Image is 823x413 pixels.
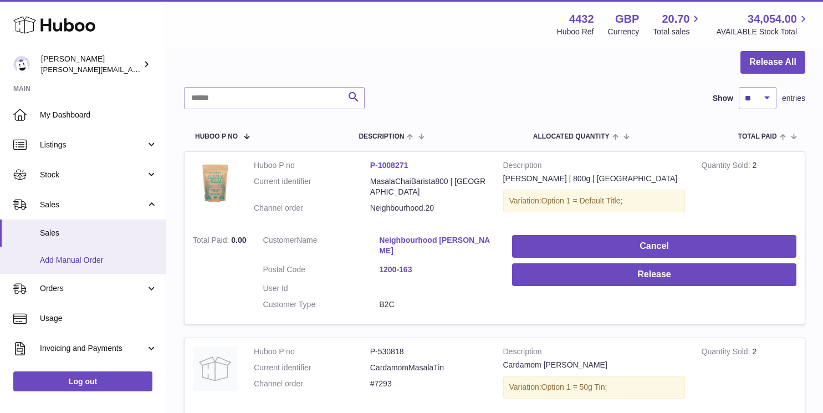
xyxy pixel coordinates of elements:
[263,264,380,278] dt: Postal Code
[533,133,610,140] span: ALLOCATED Quantity
[379,235,495,256] a: Neighbourhood [PERSON_NAME]
[254,160,370,171] dt: Huboo P no
[41,65,222,74] span: [PERSON_NAME][EMAIL_ADDRESS][DOMAIN_NAME]
[370,176,487,197] dd: MasalaChaiBarista800 | [GEOGRAPHIC_DATA]
[702,161,753,172] strong: Quantity Sold
[653,27,702,37] span: Total sales
[693,152,805,227] td: 2
[40,283,146,294] span: Orders
[263,299,380,310] dt: Customer Type
[569,12,594,27] strong: 4432
[40,313,157,324] span: Usage
[503,160,685,174] strong: Description
[40,110,157,120] span: My Dashboard
[263,283,380,294] dt: User Id
[193,236,231,247] strong: Total Paid
[512,263,796,286] button: Release
[716,27,810,37] span: AVAILABLE Stock Total
[738,133,777,140] span: Total paid
[231,236,246,244] span: 0.00
[702,347,753,359] strong: Quantity Sold
[608,27,640,37] div: Currency
[254,346,370,357] dt: Huboo P no
[782,93,805,104] span: entries
[254,203,370,213] dt: Channel order
[503,376,685,399] div: Variation:
[716,12,810,37] a: 34,054.00 AVAILABLE Stock Total
[503,174,685,184] div: [PERSON_NAME] | 800g | [GEOGRAPHIC_DATA]
[41,54,141,75] div: [PERSON_NAME]
[40,255,157,266] span: Add Manual Order
[370,363,487,373] dd: CardamomMasalaTin
[503,360,685,370] div: Cardamom [PERSON_NAME]
[193,160,237,205] img: Baristawhite.jpg
[254,176,370,197] dt: Current identifier
[195,133,238,140] span: Huboo P no
[615,12,639,27] strong: GBP
[40,228,157,238] span: Sales
[541,383,607,391] span: Option 1 = 50g Tin;
[557,27,594,37] div: Huboo Ref
[748,12,797,27] span: 34,054.00
[254,379,370,389] dt: Channel order
[193,346,237,391] img: no-photo.jpg
[40,200,146,210] span: Sales
[693,338,805,412] td: 2
[13,371,152,391] a: Log out
[379,299,495,310] dd: B2C
[512,235,796,258] button: Cancel
[662,12,689,27] span: 20.70
[359,133,404,140] span: Description
[379,264,495,275] a: 1200-163
[370,203,487,213] dd: Neighbourhood.20
[40,343,146,354] span: Invoicing and Payments
[503,190,685,212] div: Variation:
[13,56,30,73] img: akhil@amalachai.com
[653,12,702,37] a: 20.70 Total sales
[370,379,487,389] dd: #7293
[40,140,146,150] span: Listings
[740,51,805,74] button: Release All
[370,346,487,357] dd: P-530818
[541,196,623,205] span: Option 1 = Default Title;
[254,363,370,373] dt: Current identifier
[713,93,733,104] label: Show
[263,235,380,259] dt: Name
[40,170,146,180] span: Stock
[503,346,685,360] strong: Description
[263,236,297,244] span: Customer
[370,161,408,170] a: P-1008271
